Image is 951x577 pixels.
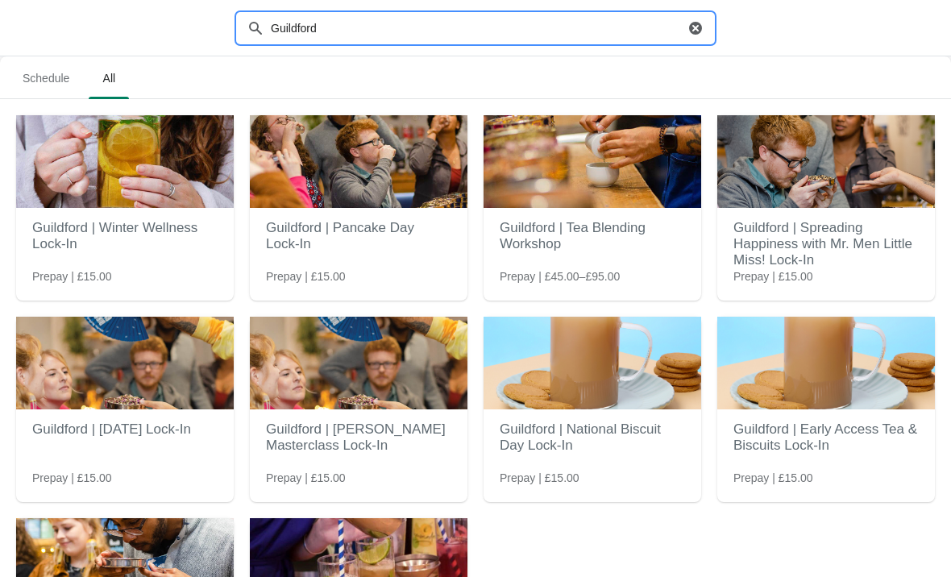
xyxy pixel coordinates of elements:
[32,268,112,284] span: Prepay | £15.00
[733,413,919,462] h2: Guildford | Early Access Tea & Biscuits Lock-In
[32,413,218,446] h2: Guildford | [DATE] Lock-In
[733,470,813,486] span: Prepay | £15.00
[89,64,129,93] span: All
[270,14,684,43] input: Search
[687,20,704,36] button: Clear
[500,268,620,284] span: Prepay | £45.00–£95.00
[32,470,112,486] span: Prepay | £15.00
[484,317,701,409] img: Guildford | National Biscuit Day Lock-In
[32,212,218,260] h2: Guildford | Winter Wellness Lock-In
[500,212,685,260] h2: Guildford | Tea Blending Workshop
[484,115,701,208] img: Guildford | Tea Blending Workshop
[250,317,467,409] img: Guildford | Earl Grey Masterclass Lock-In
[266,212,451,260] h2: Guildford | Pancake Day Lock-In
[500,413,685,462] h2: Guildford | National Biscuit Day Lock-In
[16,115,234,208] img: Guildford | Winter Wellness Lock-In
[10,64,82,93] span: Schedule
[266,268,346,284] span: Prepay | £15.00
[266,413,451,462] h2: Guildford | [PERSON_NAME] Masterclass Lock-In
[733,268,813,284] span: Prepay | £15.00
[717,115,935,208] img: Guildford | Spreading Happiness with Mr. Men Little Miss! Lock-In
[500,470,579,486] span: Prepay | £15.00
[717,317,935,409] img: Guildford | Early Access Tea & Biscuits Lock-In
[16,317,234,409] img: Guildford | Easter Lock-In
[266,470,346,486] span: Prepay | £15.00
[250,115,467,208] img: Guildford | Pancake Day Lock-In
[733,212,919,276] h2: Guildford | Spreading Happiness with Mr. Men Little Miss! Lock-In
